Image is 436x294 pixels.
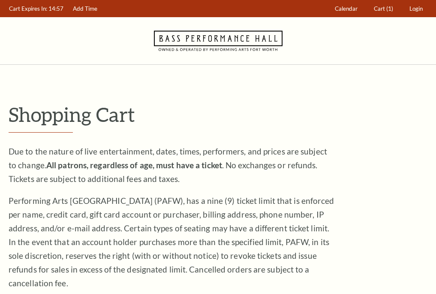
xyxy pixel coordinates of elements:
[374,5,385,12] span: Cart
[9,146,327,184] span: Due to the nature of live entertainment, dates, times, performers, and prices are subject to chan...
[46,160,222,170] strong: All patrons, regardless of age, must have a ticket
[9,5,47,12] span: Cart Expires In:
[331,0,362,17] a: Calendar
[370,0,397,17] a: Cart (1)
[409,5,423,12] span: Login
[69,0,102,17] a: Add Time
[386,5,393,12] span: (1)
[48,5,63,12] span: 14:57
[9,194,334,290] p: Performing Arts [GEOGRAPHIC_DATA] (PAFW), has a nine (9) ticket limit that is enforced per name, ...
[9,103,427,125] p: Shopping Cart
[406,0,427,17] a: Login
[335,5,358,12] span: Calendar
